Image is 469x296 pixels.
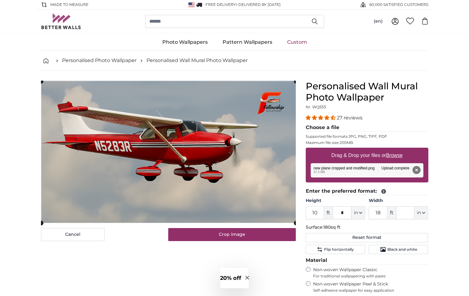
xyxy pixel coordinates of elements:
[147,57,248,64] a: Personalised Wall Mural Photo Wallpaper
[386,153,403,158] u: Browse
[306,134,428,139] p: Supported file formats JPG, PNG, TIFF, PDF
[306,81,428,103] h1: Personalised Wall Mural Photo Wallpaper
[306,245,365,254] button: Flip horizontally
[313,274,428,279] span: For traditional wallpapering with paste
[354,210,358,216] span: in
[313,267,428,279] label: Non-woven Wallpaper Classic
[306,224,428,231] p: Surface:
[329,149,405,162] label: Drag & Drop your files or
[369,245,428,254] button: Black and white
[168,228,296,241] button: Crop image
[414,206,428,219] button: in
[417,210,421,216] span: in
[306,187,428,195] legend: Enter the preferred format:
[306,115,337,121] span: 4.41 stars
[215,34,280,50] a: Pattern Wallpapers
[306,140,428,145] p: Maximum file size 200MB.
[306,124,428,132] legend: Choose a file
[62,57,137,64] a: Personalised Photo Wallpaper
[387,206,396,219] span: ft
[237,2,281,7] span: -
[369,2,428,7] span: 60,000 SATISFIED CUSTOMERS
[306,105,326,109] span: Nr. WQ553
[238,2,281,7] span: Delivered by [DATE]
[306,233,428,242] button: Reset format
[280,34,314,50] a: Custom
[323,224,340,230] span: 180sq ft
[306,198,365,204] label: Height
[41,228,105,241] button: Cancel
[387,247,417,252] span: Black and white
[324,247,354,252] span: Flip horizontally
[324,206,333,219] span: ft
[205,2,237,7] span: FREE delivery!
[313,281,428,293] label: Non-woven Wallpaper Peel & Stick
[41,13,81,29] img: Betterwalls
[41,51,428,71] nav: breadcrumbs
[155,34,215,50] a: Photo Wallpapers
[369,198,428,204] label: Width
[351,206,365,219] button: in
[188,2,195,7] img: United States
[313,288,428,293] span: Self-adhesive wallpaper for easy application
[337,115,363,121] span: 27 reviews
[369,16,388,27] button: (en)
[306,257,428,264] legend: Material
[50,2,88,7] span: Made to Measure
